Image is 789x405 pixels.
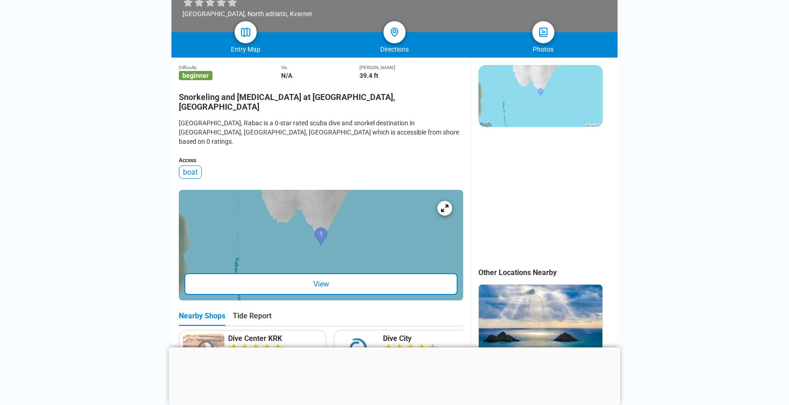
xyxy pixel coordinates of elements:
div: boat [179,165,202,179]
div: Directions [320,46,469,53]
div: 39.4 ft [359,72,463,79]
div: Tide Report [233,311,271,326]
div: View [184,273,458,295]
a: Dive Center KRK [228,334,322,343]
div: Entry Map [171,46,320,53]
div: Other Locations Nearby [478,268,618,277]
div: [PERSON_NAME] [359,65,463,70]
img: staticmap [478,65,603,127]
img: photos [538,27,549,38]
span: beginner [179,71,212,80]
h2: Snorkeling and [MEDICAL_DATA] at [GEOGRAPHIC_DATA], [GEOGRAPHIC_DATA] [179,87,463,112]
div: [GEOGRAPHIC_DATA], North adriatic, Kvarner [183,10,373,18]
div: Difficulty [179,65,281,70]
div: Nearby Shops [179,311,225,326]
img: Dive City [338,334,379,376]
a: photos [532,21,554,43]
div: N/A [281,72,360,79]
img: map [240,27,251,38]
iframe: Advertisement [478,136,602,252]
img: directions [389,27,400,38]
div: Photos [469,46,618,53]
img: Dive Center KRK [183,334,224,376]
a: entry mapView [179,190,463,300]
div: Access [179,157,463,164]
a: Dive City [383,334,477,343]
div: Viz [281,65,360,70]
div: [GEOGRAPHIC_DATA], Rabac is a 0-star rated scuba dive and snorkel destination in [GEOGRAPHIC_DATA... [179,118,463,146]
iframe: Advertisement [169,347,620,403]
a: map [235,21,257,43]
